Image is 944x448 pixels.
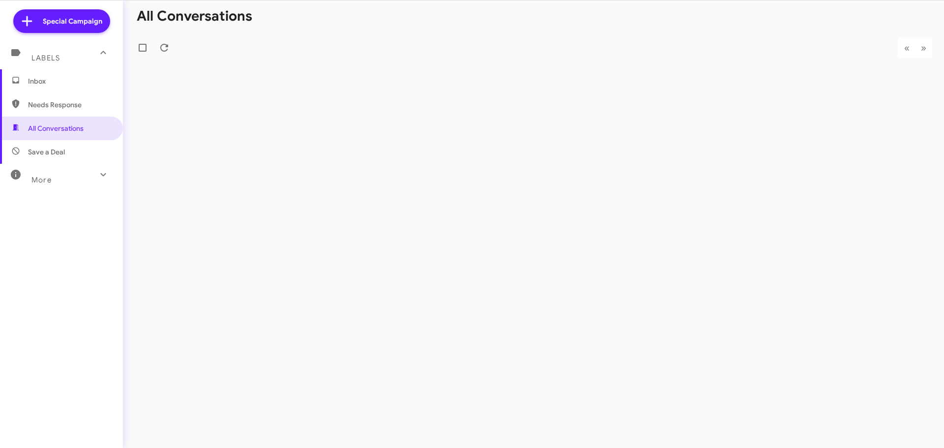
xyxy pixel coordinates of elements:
[28,123,84,133] span: All Conversations
[13,9,110,33] a: Special Campaign
[899,38,932,58] nav: Page navigation example
[31,176,52,184] span: More
[915,38,932,58] button: Next
[43,16,102,26] span: Special Campaign
[28,76,112,86] span: Inbox
[898,38,915,58] button: Previous
[28,100,112,110] span: Needs Response
[137,8,252,24] h1: All Conversations
[904,42,910,54] span: «
[28,147,65,157] span: Save a Deal
[31,54,60,62] span: Labels
[921,42,926,54] span: »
